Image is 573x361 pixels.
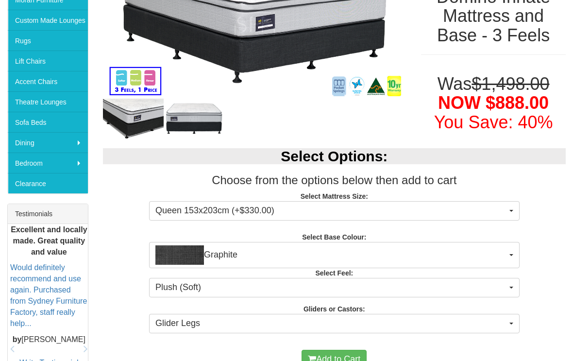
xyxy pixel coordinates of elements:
[434,112,553,132] font: You Save: 40%
[103,174,566,187] h3: Choose from the options below then add to cart
[315,269,353,277] strong: Select Feel:
[149,278,520,297] button: Plush (Soft)
[11,225,87,256] b: Excellent and locally made. Great quality and value
[303,305,365,313] strong: Gliders or Castors:
[13,335,22,343] b: by
[8,91,88,112] a: Theatre Lounges
[155,205,507,217] span: Queen 153x203cm (+$330.00)
[149,314,520,333] button: Glider Legs
[155,245,204,265] img: Graphite
[155,281,507,294] span: Plush (Soft)
[281,148,388,164] b: Select Options:
[438,93,549,113] span: NOW $888.00
[149,242,520,268] button: GraphiteGraphite
[8,51,88,71] a: Lift Chairs
[8,204,88,224] div: Testimonials
[472,74,549,94] del: $1,498.00
[8,153,88,173] a: Bedroom
[155,245,507,265] span: Graphite
[10,263,87,327] a: Would definitely recommend and use again. Purchased from Sydney Furniture Factory, staff really h...
[302,233,366,241] strong: Select Base Colour:
[8,10,88,30] a: Custom Made Lounges
[8,112,88,132] a: Sofa Beds
[8,30,88,51] a: Rugs
[8,173,88,193] a: Clearance
[8,132,88,153] a: Dining
[421,74,566,132] h1: Was
[155,317,507,330] span: Glider Legs
[8,71,88,91] a: Accent Chairs
[10,334,88,345] p: [PERSON_NAME]
[149,201,520,221] button: Queen 153x203cm (+$330.00)
[301,192,368,200] strong: Select Mattress Size:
